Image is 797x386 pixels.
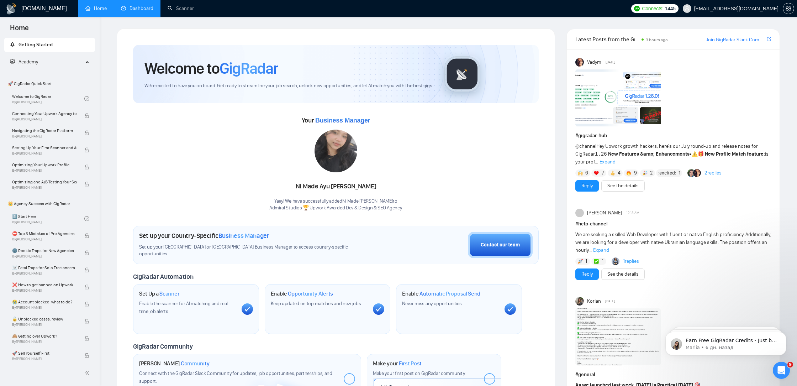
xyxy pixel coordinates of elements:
[585,169,588,177] span: 6
[585,258,587,265] span: 1
[84,113,89,118] span: lock
[12,306,77,310] span: By [PERSON_NAME]
[607,270,639,278] a: See the details
[593,247,609,253] span: Expand
[704,169,722,177] a: 2replies
[607,182,639,190] a: See the details
[271,290,333,297] h1: Enable
[84,233,89,238] span: lock
[655,317,797,367] iframe: Intercom notifications сообщение
[12,357,77,361] span: By [PERSON_NAME]
[12,151,77,156] span: By [PERSON_NAME]
[121,5,153,11] a: dashboardDashboard
[634,169,637,177] span: 9
[658,169,676,177] span: :excited:
[665,5,676,12] span: 1445
[84,319,89,324] span: lock
[84,285,89,289] span: lock
[587,209,622,217] span: [PERSON_NAME]
[12,134,77,139] span: By [PERSON_NAME]
[575,69,661,126] img: F09AC4U7ATU-image.png
[650,169,653,177] span: 2
[692,151,698,157] span: ⚠️
[634,6,640,11] img: upwork-logo.png
[575,231,771,253] span: We are seeking a skilled Web Developer with fluent or native English proficiency. Additionally, w...
[133,343,193,350] span: GigRadar Community
[575,143,596,149] span: @channel
[623,258,639,265] a: 1replies
[419,290,480,297] span: Automatic Proposal Send
[646,37,668,42] span: 3 hours ago
[84,267,89,272] span: lock
[783,6,794,11] a: setting
[12,161,77,168] span: Optimizing Your Upwork Profile
[139,370,332,384] span: Connect with the GigRadar Slack Community for updates, job opportunities, partnerships, and support.
[19,59,38,65] span: Academy
[705,151,765,157] strong: New Profile Match feature:
[12,254,77,259] span: By [PERSON_NAME]
[12,178,77,186] span: Optimizing and A/B Testing Your Scanner for Better Results
[612,257,619,265] img: Abdul Hanan Asif
[12,271,77,276] span: By [PERSON_NAME]
[315,117,370,124] span: Business Manager
[139,232,269,240] h1: Set up your Country-Specific
[373,370,465,376] span: Make your first post on GigRadar community.
[767,36,771,43] a: export
[601,180,645,192] button: See the details
[626,210,639,216] span: 12:18 AM
[4,38,95,52] li: Getting Started
[12,298,77,306] span: 😭 Account blocked: what to do?
[600,159,616,165] span: Expand
[783,6,794,11] span: setting
[595,151,607,157] code: 1.26
[373,360,422,367] h1: Make your
[402,290,480,297] h1: Enable
[85,369,92,376] span: double-left
[12,281,77,288] span: ❌ How to get banned on Upwork
[575,180,599,192] button: Reply
[602,258,603,265] span: 1
[12,315,77,323] span: 🔓 Unblocked cases: review
[618,169,621,177] span: 4
[575,220,771,228] h1: # help-channel
[5,197,94,211] span: 👑 Agency Success with GigRadar
[19,42,53,48] span: Getting Started
[773,362,790,379] iframe: Intercom live chat
[12,333,77,340] span: 🙈 Getting over Upwork?
[594,259,599,264] img: ✅
[608,151,690,157] strong: New Features &amp; Enhancements
[687,169,695,177] img: Alex B
[84,250,89,255] span: lock
[10,59,38,65] span: Academy
[575,297,584,306] img: Korlan
[642,5,663,12] span: Connects:
[601,268,645,280] button: See the details
[698,151,704,157] span: 🎁
[84,96,89,101] span: check-circle
[139,290,179,297] h1: Set Up a
[5,77,94,91] span: 🚀 GigRadar Quick Start
[626,171,631,176] img: 🔥
[587,297,601,305] span: Korlan
[481,241,520,249] div: Contact our team
[269,205,402,212] p: Admiral Studios 🏆 Upwork Awarded Dev & Design & SEO Agency .
[84,182,89,187] span: lock
[706,36,765,44] a: Join GigRadar Slack Community
[575,268,599,280] button: Reply
[288,290,333,297] span: Opportunity Alerts
[269,198,402,212] div: Yaay! We have successfully added Ni Made [PERSON_NAME] to
[12,211,84,226] a: 1️⃣ Start HereBy[PERSON_NAME]
[581,182,593,190] a: Reply
[6,3,17,15] img: logo
[181,360,210,367] span: Community
[12,340,77,344] span: By [PERSON_NAME]
[12,127,77,134] span: Navigating the GigRadar Platform
[12,237,77,241] span: By [PERSON_NAME]
[302,116,370,124] span: Your
[679,169,680,177] span: 1
[575,132,771,140] h1: # gigradar-hub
